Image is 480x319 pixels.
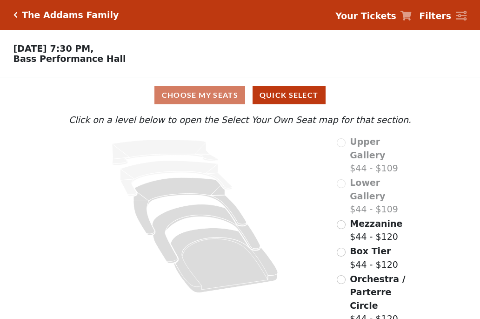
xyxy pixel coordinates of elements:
[335,11,396,21] strong: Your Tickets
[22,10,119,20] h5: The Addams Family
[350,177,385,201] span: Lower Gallery
[350,176,413,216] label: $44 - $109
[350,246,391,256] span: Box Tier
[120,161,233,196] path: Lower Gallery - Seats Available: 0
[350,135,413,175] label: $44 - $109
[350,274,405,311] span: Orchestra / Parterre Circle
[253,86,326,104] button: Quick Select
[419,9,467,23] a: Filters
[350,244,398,271] label: $44 - $120
[350,218,402,229] span: Mezzanine
[13,12,18,18] a: Click here to go back to filters
[171,228,278,293] path: Orchestra / Parterre Circle - Seats Available: 230
[67,113,413,127] p: Click on a level below to open the Select Your Own Seat map for that section.
[112,140,218,165] path: Upper Gallery - Seats Available: 0
[350,217,402,244] label: $44 - $120
[350,136,385,160] span: Upper Gallery
[335,9,412,23] a: Your Tickets
[419,11,451,21] strong: Filters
